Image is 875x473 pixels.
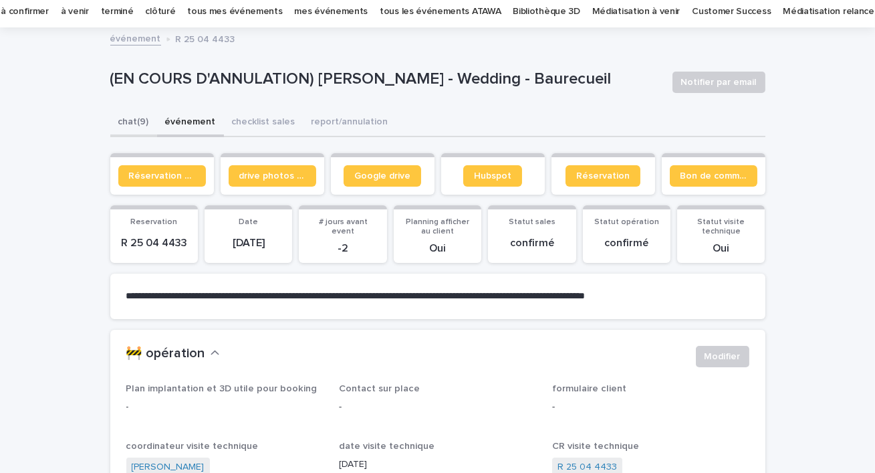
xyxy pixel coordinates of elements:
span: Notifier par email [681,76,757,89]
span: Planning afficher au client [406,218,469,235]
a: Google drive [344,165,421,187]
span: Modifier [705,350,741,363]
h2: 🚧 opération [126,346,205,362]
button: chat (9) [110,109,157,137]
button: 🚧 opération [126,346,220,362]
span: Google drive [354,171,410,181]
span: Date [239,218,258,226]
span: Réservation [576,171,630,181]
a: événement [110,30,161,45]
button: Notifier par email [672,72,765,93]
p: R 25 04 4433 [118,237,190,250]
a: drive photos coordinateur [229,165,316,187]
button: événement [157,109,224,137]
span: Statut visite technique [697,218,745,235]
a: Hubspot [463,165,522,187]
span: Statut sales [509,218,555,226]
span: date visite technique [339,442,434,451]
span: Bon de commande [680,171,747,181]
p: confirmé [591,237,662,250]
span: Réservation client [129,171,195,181]
span: # jours avant event [319,218,368,235]
p: confirmé [496,237,568,250]
button: checklist sales [224,109,303,137]
a: Bon de commande [670,165,757,187]
p: - [339,400,536,414]
p: Oui [685,242,757,255]
span: Contact sur place [339,384,420,393]
p: [DATE] [339,458,536,472]
span: coordinateur visite technique [126,442,259,451]
span: Plan implantation et 3D utile pour booking [126,384,318,393]
p: R 25 04 4433 [176,31,235,45]
span: drive photos coordinateur [239,171,305,181]
p: [DATE] [213,237,284,250]
span: Hubspot [474,171,511,181]
p: Oui [402,242,473,255]
p: -2 [307,242,378,255]
p: (EN COURS D'ANNULATION) [PERSON_NAME] - Wedding - Baurecueil [110,70,662,89]
span: formulaire client [552,384,626,393]
p: - [552,400,749,414]
a: Réservation [566,165,640,187]
a: Réservation client [118,165,206,187]
button: report/annulation [303,109,396,137]
span: Reservation [130,218,177,226]
button: Modifier [696,346,749,367]
span: CR visite technique [552,442,639,451]
span: Statut opération [594,218,659,226]
p: - [126,400,324,414]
